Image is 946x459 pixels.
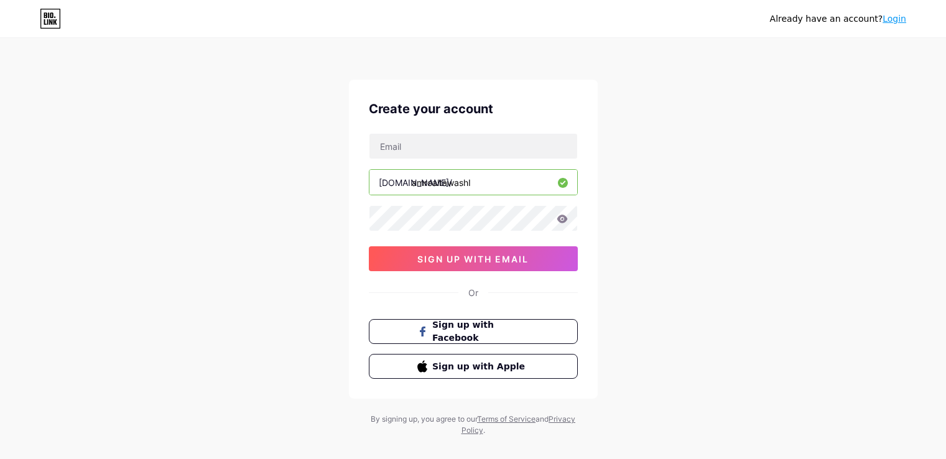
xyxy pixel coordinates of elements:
span: Sign up with Apple [432,360,529,373]
div: [DOMAIN_NAME]/ [379,176,452,189]
span: Sign up with Facebook [432,318,529,345]
div: By signing up, you agree to our and . [368,414,579,436]
input: Email [369,134,577,159]
div: Already have an account? [770,12,906,25]
span: sign up with email [417,254,529,264]
button: Sign up with Facebook [369,319,578,344]
a: Login [883,14,906,24]
button: sign up with email [369,246,578,271]
div: Create your account [369,100,578,118]
a: Terms of Service [477,414,536,424]
input: username [369,170,577,195]
div: Or [468,286,478,299]
button: Sign up with Apple [369,354,578,379]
